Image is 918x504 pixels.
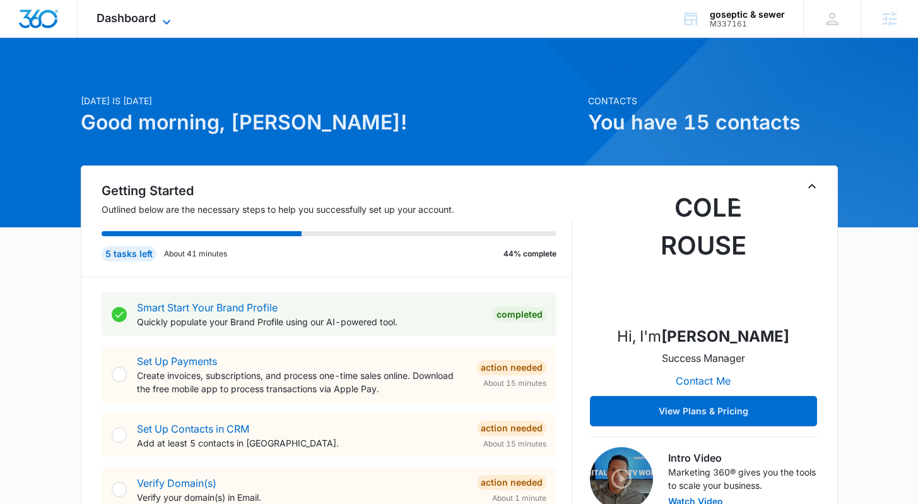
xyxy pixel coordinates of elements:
[588,107,838,138] h1: You have 15 contacts
[137,315,483,328] p: Quickly populate your Brand Profile using our AI-powered tool.
[668,450,817,465] h3: Intro Video
[590,396,817,426] button: View Plans & Pricing
[137,423,249,435] a: Set Up Contacts in CRM
[81,107,580,138] h1: Good morning, [PERSON_NAME]!
[97,11,156,25] span: Dashboard
[137,477,216,489] a: Verify Domain(s)
[102,246,156,261] div: 5 tasks left
[137,436,467,450] p: Add at least 5 contacts in [GEOGRAPHIC_DATA].
[493,307,546,322] div: Completed
[710,9,785,20] div: account name
[804,179,820,194] button: Toggle Collapse
[137,355,217,368] a: Set Up Payments
[137,369,467,395] p: Create invoices, subscriptions, and process one-time sales online. Download the free mobile app t...
[137,491,467,504] p: Verify your domain(s) in Email.
[663,366,743,396] button: Contact Me
[662,351,745,366] p: Success Manager
[483,438,546,450] span: About 15 minutes
[102,203,572,216] p: Outlined below are the necessary steps to help you successfully set up your account.
[617,325,789,348] p: Hi, I'm
[710,20,785,28] div: account id
[661,327,789,345] strong: [PERSON_NAME]
[164,248,227,260] p: About 41 minutes
[668,465,817,492] p: Marketing 360® gives you the tools to scale your business.
[102,181,572,200] h2: Getting Started
[483,378,546,389] span: About 15 minutes
[492,493,546,504] span: About 1 minute
[640,189,767,315] img: Cole Rouse
[477,475,546,490] div: Action Needed
[81,94,580,107] p: [DATE] is [DATE]
[477,360,546,375] div: Action Needed
[477,421,546,436] div: Action Needed
[503,248,556,260] p: 44% complete
[137,301,278,314] a: Smart Start Your Brand Profile
[588,94,838,107] p: Contacts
